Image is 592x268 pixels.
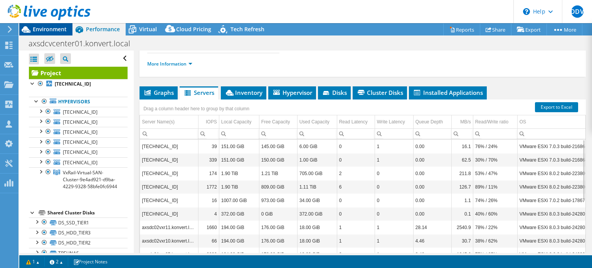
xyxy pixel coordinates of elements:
[451,234,473,248] td: Column MB/s, Value 30.7
[259,248,297,261] td: Column Free Capacity, Value 176.00 GiB
[337,167,375,180] td: Column Read Latency, Value 2
[140,128,198,139] td: Column Server Name(s), Filter cell
[473,248,517,261] td: Column Read/Write ratio, Value 75% / 25%
[375,221,413,234] td: Column Write Latency, Value 1
[297,167,337,180] td: Column Used Capacity, Value 705.00 GiB
[29,137,128,147] a: [TECHNICAL_ID]
[473,128,517,139] td: Column Read/Write ratio, Filter cell
[29,228,128,238] a: DS_HDD_TIER3
[29,117,128,127] a: [TECHNICAL_ID]
[44,257,68,266] a: 2
[140,194,198,207] td: Column Server Name(s), Value 10.4.1.121
[259,234,297,248] td: Column Free Capacity, Value 176.00 GiB
[413,234,451,248] td: Column Queue Depth, Value 4.46
[29,157,128,167] a: [TECHNICAL_ID]
[299,117,330,126] div: Used Capacity
[451,207,473,221] td: Column MB/s, Value 0.1
[147,61,192,67] a: More Information
[413,194,451,207] td: Column Queue Depth, Value 0.00
[29,248,128,258] a: TREUNAS
[451,180,473,194] td: Column MB/s, Value 126.7
[297,115,337,129] td: Used Capacity Column
[198,140,219,153] td: Column IOPS, Value 39
[63,119,98,125] span: [TECHNICAL_ID]
[259,180,297,194] td: Column Free Capacity, Value 809.00 GiB
[547,24,582,35] a: More
[33,25,67,33] span: Environment
[198,207,219,221] td: Column IOPS, Value 4
[261,117,290,126] div: Free Capacity
[451,153,473,167] td: Column MB/s, Value 62.5
[297,128,337,139] td: Column Used Capacity, Filter cell
[230,25,264,33] span: Tech Refresh
[357,89,403,96] span: Cluster Disks
[219,194,259,207] td: Column Local Capacity, Value 1007.00 GiB
[198,234,219,248] td: Column IOPS, Value 66
[535,102,578,112] a: Export to Excel
[375,153,413,167] td: Column Write Latency, Value 1
[29,127,128,137] a: [TECHNICAL_ID]
[198,194,219,207] td: Column IOPS, Value 16
[259,167,297,180] td: Column Free Capacity, Value 1.21 TiB
[297,234,337,248] td: Column Used Capacity, Value 18.00 GiB
[297,180,337,194] td: Column Used Capacity, Value 1.11 TiB
[29,238,128,248] a: DS_HDD_TIER2
[143,89,174,96] span: Graphs
[140,140,198,153] td: Column Server Name(s), Value 10.4.1.141
[198,128,219,139] td: Column IOPS, Filter cell
[140,207,198,221] td: Column Server Name(s), Value 10.4.1.122
[413,153,451,167] td: Column Queue Depth, Value 0.00
[375,167,413,180] td: Column Write Latency, Value 0
[219,248,259,261] td: Column Local Capacity, Value 194.00 GiB
[47,208,128,217] div: Shared Cluster Disks
[473,221,517,234] td: Column Read/Write ratio, Value 78% / 22%
[29,217,128,228] a: DS_SSD_TIER1
[375,194,413,207] td: Column Write Latency, Value 0
[259,221,297,234] td: Column Free Capacity, Value 176.00 GiB
[375,180,413,194] td: Column Write Latency, Value 0
[63,159,98,166] span: [TECHNICAL_ID]
[29,167,128,191] a: VxRail-Virtual-SAN-Cluster-9e4ad921-d9ba-4229-9328-58bfe0fc6944
[413,167,451,180] td: Column Queue Depth, Value 0.00
[322,89,347,96] span: Disks
[259,115,297,129] td: Free Capacity Column
[451,128,473,139] td: Column MB/s, Filter cell
[63,139,98,145] span: [TECHNICAL_ID]
[337,115,375,129] td: Read Latency Column
[375,234,413,248] td: Column Write Latency, Value 1
[183,89,214,96] span: Servers
[375,140,413,153] td: Column Write Latency, Value 1
[451,194,473,207] td: Column MB/s, Value 1.1
[219,153,259,167] td: Column Local Capacity, Value 151.00 GiB
[413,128,451,139] td: Column Queue Depth, Filter cell
[140,99,586,263] div: Data grid
[473,180,517,194] td: Column Read/Write ratio, Value 89% / 11%
[259,153,297,167] td: Column Free Capacity, Value 150.00 GiB
[55,81,91,87] b: [TECHNICAL_ID]
[259,194,297,207] td: Column Free Capacity, Value 973.00 GiB
[511,24,547,35] a: Export
[139,25,157,33] span: Virtual
[451,115,473,129] td: MB/s Column
[473,234,517,248] td: Column Read/Write ratio, Value 38% / 62%
[413,115,451,129] td: Queue Depth Column
[29,97,128,107] a: Hypervisors
[337,207,375,221] td: Column Read Latency, Value 0
[259,140,297,153] td: Column Free Capacity, Value 145.00 GiB
[337,221,375,234] td: Column Read Latency, Value 1
[21,257,45,266] a: 1
[140,167,198,180] td: Column Server Name(s), Value 10.202.96.204
[198,248,219,261] td: Column IOPS, Value 2023
[451,221,473,234] td: Column MB/s, Value 2540.9
[198,167,219,180] td: Column IOPS, Value 174
[259,128,297,139] td: Column Free Capacity, Filter cell
[140,248,198,261] td: Column Server Name(s), Value axsdc01vxr05.konvert.local
[29,107,128,117] a: [TECHNICAL_ID]
[219,234,259,248] td: Column Local Capacity, Value 194.00 GiB
[297,140,337,153] td: Column Used Capacity, Value 6.00 GiB
[473,140,517,153] td: Column Read/Write ratio, Value 76% / 24%
[68,257,113,266] a: Project Notes
[63,149,98,155] span: [TECHNICAL_ID]
[460,117,471,126] div: MB/s
[140,153,198,167] td: Column Server Name(s), Value 10.4.1.140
